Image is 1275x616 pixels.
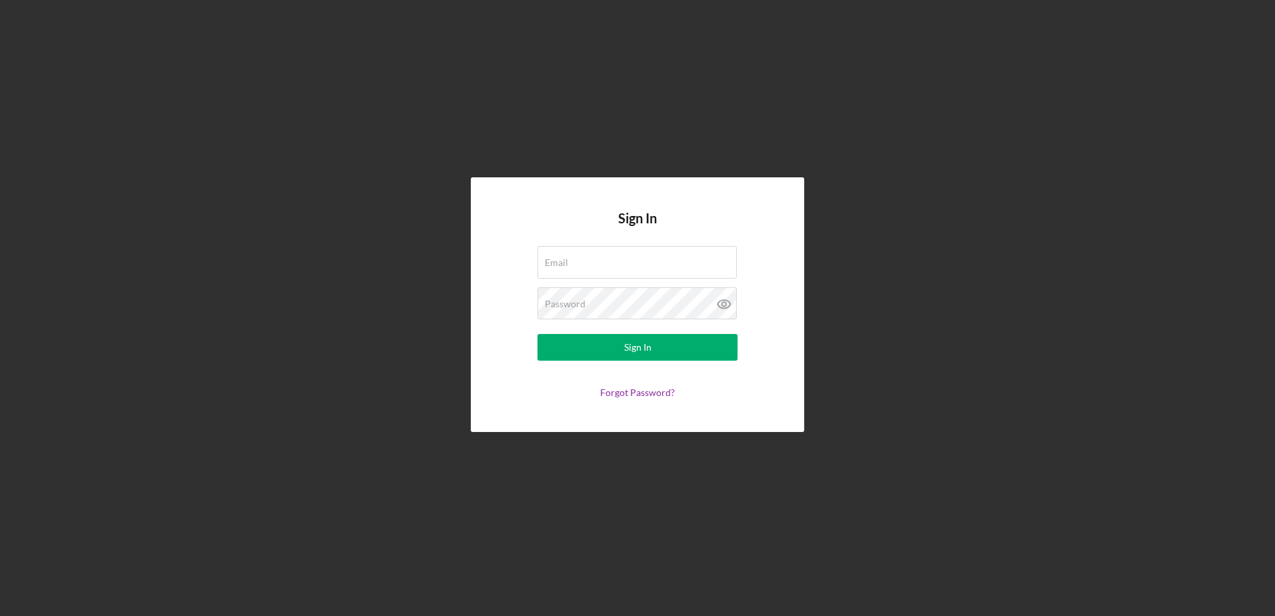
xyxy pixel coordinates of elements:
[600,387,675,398] a: Forgot Password?
[624,334,652,361] div: Sign In
[537,334,738,361] button: Sign In
[545,299,585,309] label: Password
[618,211,657,246] h4: Sign In
[545,257,568,268] label: Email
